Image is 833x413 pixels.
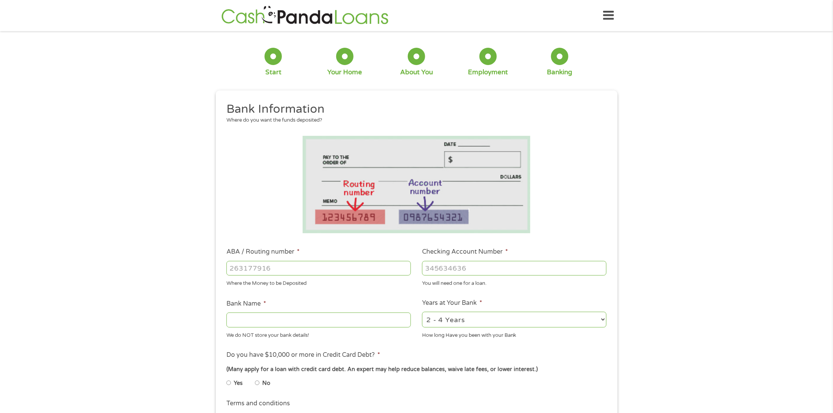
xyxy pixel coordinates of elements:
[422,277,607,288] div: You will need one for a loan.
[422,299,482,307] label: Years at Your Bank
[303,136,531,233] img: Routing number location
[226,248,300,256] label: ABA / Routing number
[468,68,508,77] div: Employment
[226,261,411,276] input: 263177916
[422,261,607,276] input: 345634636
[219,5,391,27] img: GetLoanNow Logo
[262,379,270,388] label: No
[234,379,243,388] label: Yes
[400,68,433,77] div: About You
[226,365,606,374] div: (Many apply for a loan with credit card debt. An expert may help reduce balances, waive late fees...
[226,351,380,359] label: Do you have $10,000 or more in Credit Card Debt?
[547,68,572,77] div: Banking
[226,329,411,339] div: We do NOT store your bank details!
[422,248,508,256] label: Checking Account Number
[226,300,266,308] label: Bank Name
[226,277,411,288] div: Where the Money to be Deposited
[422,329,607,339] div: How long Have you been with your Bank
[328,68,362,77] div: Your Home
[226,400,290,408] label: Terms and conditions
[265,68,282,77] div: Start
[226,102,601,117] h2: Bank Information
[226,117,601,124] div: Where do you want the funds deposited?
